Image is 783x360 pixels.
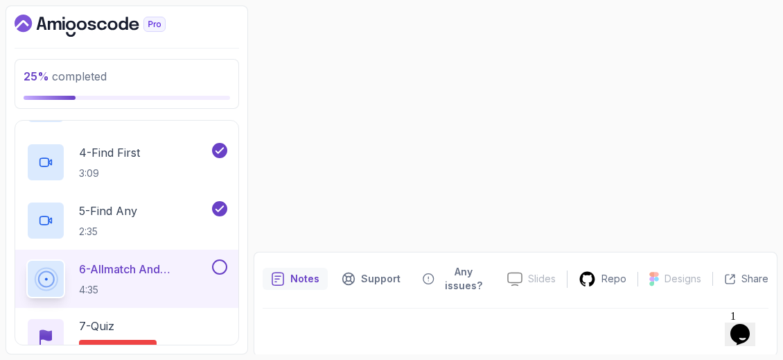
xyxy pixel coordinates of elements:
button: Support button [333,261,409,297]
span: 25 % [24,69,49,83]
p: Slides [528,272,556,286]
button: Share [712,272,768,286]
p: Share [741,272,768,286]
button: Feedback button [414,261,496,297]
span: Required- [87,343,130,354]
span: completed [24,69,107,83]
p: 5 - Find Any [79,203,137,219]
p: Notes [290,272,319,286]
p: 7 - Quiz [79,318,114,334]
p: Any issues? [440,265,488,293]
p: 4:35 [79,283,209,297]
p: Repo [601,272,626,286]
p: Designs [665,272,701,286]
button: 6-Allmatch And Anymatch4:35 [26,259,227,298]
p: 4 - Find First [79,144,140,161]
p: 3:09 [79,166,140,180]
button: 5-Find Any2:35 [26,201,227,240]
span: quiz [130,343,148,354]
button: 7-QuizRequired-quiz [26,318,227,357]
p: 2:35 [79,225,137,239]
button: 4-Find First3:09 [26,143,227,182]
p: Support [361,272,401,286]
button: notes button [263,261,328,297]
p: 6 - Allmatch And Anymatch [79,261,209,277]
a: Repo [568,271,637,288]
iframe: chat widget [725,305,769,346]
a: Dashboard [15,15,197,37]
